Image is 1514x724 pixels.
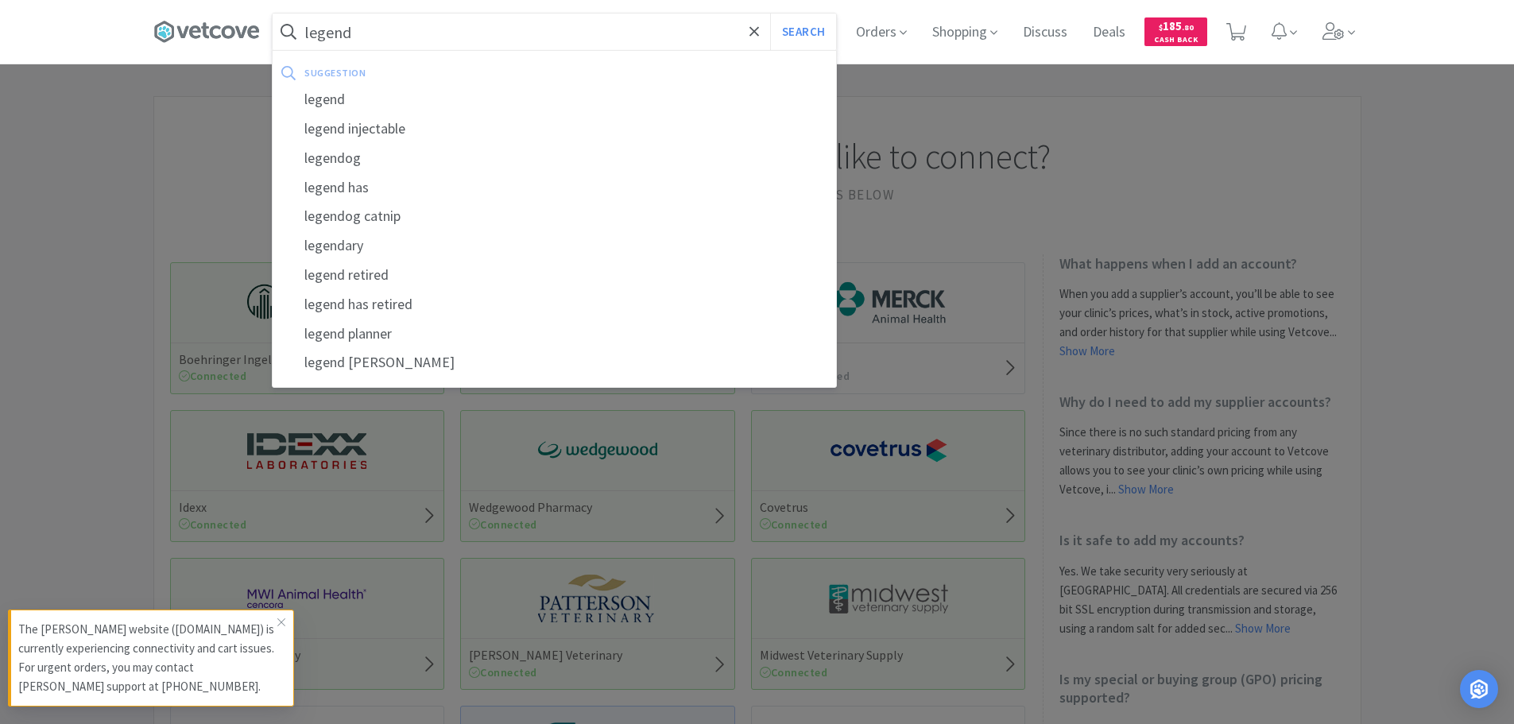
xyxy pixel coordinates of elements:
[1086,25,1132,40] a: Deals
[304,60,596,85] div: suggestion
[273,14,836,50] input: Search by item, sku, manufacturer, ingredient, size...
[1154,36,1198,46] span: Cash Back
[273,261,836,290] div: legend retired
[273,114,836,144] div: legend injectable
[273,202,836,231] div: legendog catnip
[273,319,836,349] div: legend planner
[18,620,277,696] p: The [PERSON_NAME] website ([DOMAIN_NAME]) is currently experiencing connectivity and cart issues....
[273,173,836,203] div: legend has
[273,290,836,319] div: legend has retired
[273,85,836,114] div: legend
[273,348,836,377] div: legend [PERSON_NAME]
[1182,22,1194,33] span: . 80
[1460,670,1498,708] div: Open Intercom Messenger
[770,14,836,50] button: Search
[1016,25,1074,40] a: Discuss
[273,231,836,261] div: legendary
[1159,18,1194,33] span: 185
[273,144,836,173] div: legendog
[1159,22,1163,33] span: $
[1144,10,1207,53] a: $185.80Cash Back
